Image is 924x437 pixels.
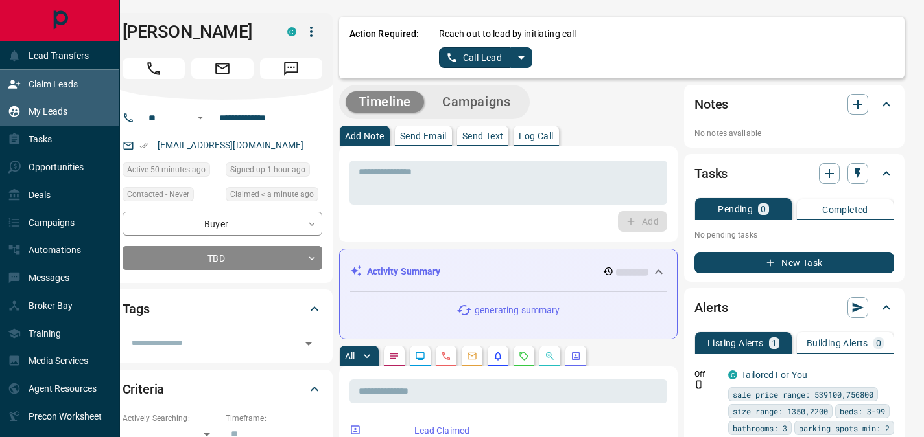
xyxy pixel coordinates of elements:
[694,380,704,389] svg: Push Notification Only
[127,188,189,201] span: Contacted - Never
[707,339,764,348] p: Listing Alerts
[439,47,511,68] button: Call Lead
[191,58,254,79] span: Email
[694,225,894,245] p: No pending tasks
[345,131,385,140] p: Add Note
[475,304,560,317] p: generating summary
[799,421,890,434] span: parking spots min: 2
[346,91,425,113] button: Timeline
[439,27,576,41] p: Reach out to lead by initiating call
[400,131,447,140] p: Send Email
[226,162,322,181] div: Wed Oct 15 2025
[728,370,737,379] div: condos.ca
[694,368,720,380] p: Off
[350,260,667,284] div: Activity Summary
[226,187,322,205] div: Wed Oct 15 2025
[694,89,894,120] div: Notes
[761,205,766,214] p: 0
[822,205,868,214] p: Completed
[876,339,881,348] p: 0
[741,370,807,380] a: Tailored For You
[123,21,268,42] h1: [PERSON_NAME]
[694,128,894,139] p: No notes available
[123,412,219,424] p: Actively Searching:
[123,58,185,79] span: Call
[694,158,894,189] div: Tasks
[349,27,420,68] p: Action Required:
[139,141,148,150] svg: Email Verified
[733,405,828,418] span: size range: 1350,2200
[694,94,728,115] h2: Notes
[158,140,304,150] a: [EMAIL_ADDRESS][DOMAIN_NAME]
[571,351,581,361] svg: Agent Actions
[545,351,555,361] svg: Opportunities
[462,131,504,140] p: Send Text
[467,351,477,361] svg: Emails
[123,298,150,319] h2: Tags
[694,163,728,184] h2: Tasks
[123,212,322,236] div: Buyer
[260,58,322,79] span: Message
[718,205,753,214] p: Pending
[127,163,206,176] span: Active 50 minutes ago
[230,188,314,201] span: Claimed < a minute ago
[300,335,318,353] button: Open
[345,352,355,361] p: All
[193,110,208,126] button: Open
[287,27,296,36] div: condos.ca
[123,293,322,324] div: Tags
[519,351,529,361] svg: Requests
[772,339,777,348] p: 1
[123,246,322,270] div: TBD
[389,351,399,361] svg: Notes
[415,351,425,361] svg: Lead Browsing Activity
[694,297,728,318] h2: Alerts
[367,265,441,278] p: Activity Summary
[519,131,553,140] p: Log Call
[230,163,305,176] span: Signed up 1 hour ago
[439,47,533,68] div: split button
[123,374,322,405] div: Criteria
[733,388,873,401] span: sale price range: 539100,756800
[694,252,894,273] button: New Task
[441,351,451,361] svg: Calls
[733,421,787,434] span: bathrooms: 3
[226,412,322,424] p: Timeframe:
[429,91,523,113] button: Campaigns
[694,292,894,323] div: Alerts
[493,351,503,361] svg: Listing Alerts
[840,405,885,418] span: beds: 3-99
[123,162,219,181] div: Wed Oct 15 2025
[807,339,868,348] p: Building Alerts
[123,379,165,399] h2: Criteria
